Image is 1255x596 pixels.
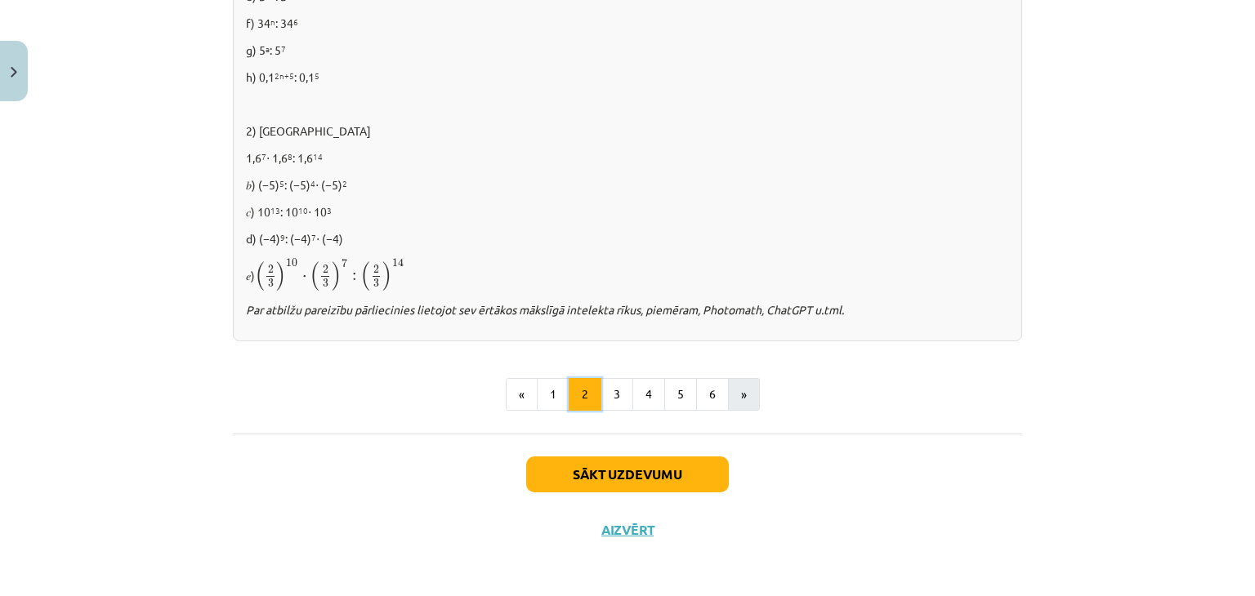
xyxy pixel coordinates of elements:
sup: 9 [280,231,285,243]
span: 3 [268,279,274,287]
span: ( [310,261,319,291]
span: ) [276,261,286,291]
p: 𝑏) (−5) : (−5) ⋅ (−5) [246,176,1009,193]
span: ) [332,261,342,291]
span: 2 [268,265,274,274]
nav: Page navigation example [233,378,1022,411]
sup: 13 [270,204,280,216]
button: 1 [537,378,569,411]
sup: 5 [315,69,319,82]
sup: 6 [293,16,298,28]
span: 10 [286,259,297,267]
p: 𝑒) [246,257,1009,291]
span: 2 [373,265,379,274]
span: ) [382,261,392,291]
button: » [728,378,760,411]
span: 2 [323,265,328,274]
button: Aizvērt [596,522,659,538]
sup: 14 [313,150,323,162]
sup: a [266,42,270,55]
span: ( [360,261,370,291]
sup: 7 [261,150,266,162]
p: f) 34 : 34 [246,15,1009,32]
sup: 4 [310,177,315,189]
span: ( [255,261,265,291]
p: h) 0,1 : 0,1 [246,69,1009,86]
p: d) (−4) : (−4) ⋅ (−4) [246,230,1009,247]
button: 6 [696,378,729,411]
span: 3 [323,279,328,287]
button: « [506,378,538,411]
sup: 3 [327,204,332,216]
p: g) 5 : 5 [246,42,1009,59]
span: : [352,273,356,281]
sup: 5 [279,177,284,189]
sup: 7 [281,42,286,55]
p: 1,6 ⋅ 1,6 : 1,6 [246,149,1009,167]
button: 2 [569,378,601,411]
span: 14 [392,258,404,267]
sup: n [270,16,275,28]
sup: 2 [342,177,347,189]
p: 2) [GEOGRAPHIC_DATA] [246,122,1009,140]
sup: 7 [311,231,316,243]
sup: 10 [298,204,308,216]
sup: 8 [288,150,293,162]
img: icon-close-lesson-0947bae3869378f0d4975bcd49f059093ad1ed9edebbc8119c70593378902aed.svg [11,67,17,78]
button: 3 [601,378,633,411]
button: 5 [664,378,697,411]
sup: 2n+5 [275,69,294,82]
i: Par atbilžu pareizību pārliecinies lietojot sev ērtākos mākslīgā intelekta rīkus, piemēram, Photo... [246,302,844,317]
p: 𝑐) 10 : 10 ⋅ 10 [246,203,1009,220]
button: Sākt uzdevumu [526,456,729,492]
button: 4 [632,378,665,411]
span: 7 [342,258,347,267]
span: 3 [373,279,379,287]
span: ⋅ [302,275,306,280]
